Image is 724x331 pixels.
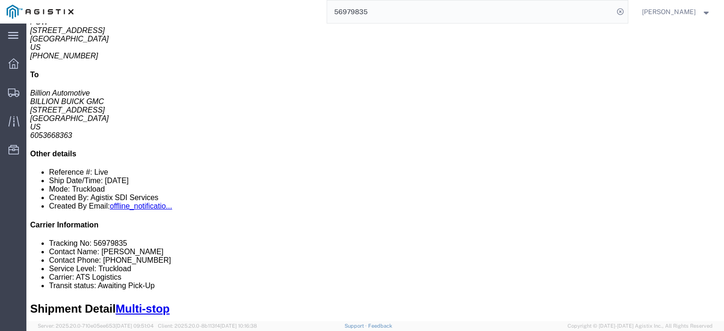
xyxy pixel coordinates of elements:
img: logo [7,5,74,19]
span: Client: 2025.20.0-8b113f4 [158,323,257,329]
span: Copyright © [DATE]-[DATE] Agistix Inc., All Rights Reserved [568,322,713,330]
input: Search for shipment number, reference number [327,0,614,23]
span: Jesse Jordan [642,7,696,17]
span: [DATE] 10:16:38 [220,323,257,329]
button: [PERSON_NAME] [642,6,711,17]
a: Feedback [368,323,392,329]
a: Support [345,323,368,329]
span: [DATE] 09:51:04 [115,323,154,329]
iframe: FS Legacy Container [26,24,724,321]
span: Server: 2025.20.0-710e05ee653 [38,323,154,329]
